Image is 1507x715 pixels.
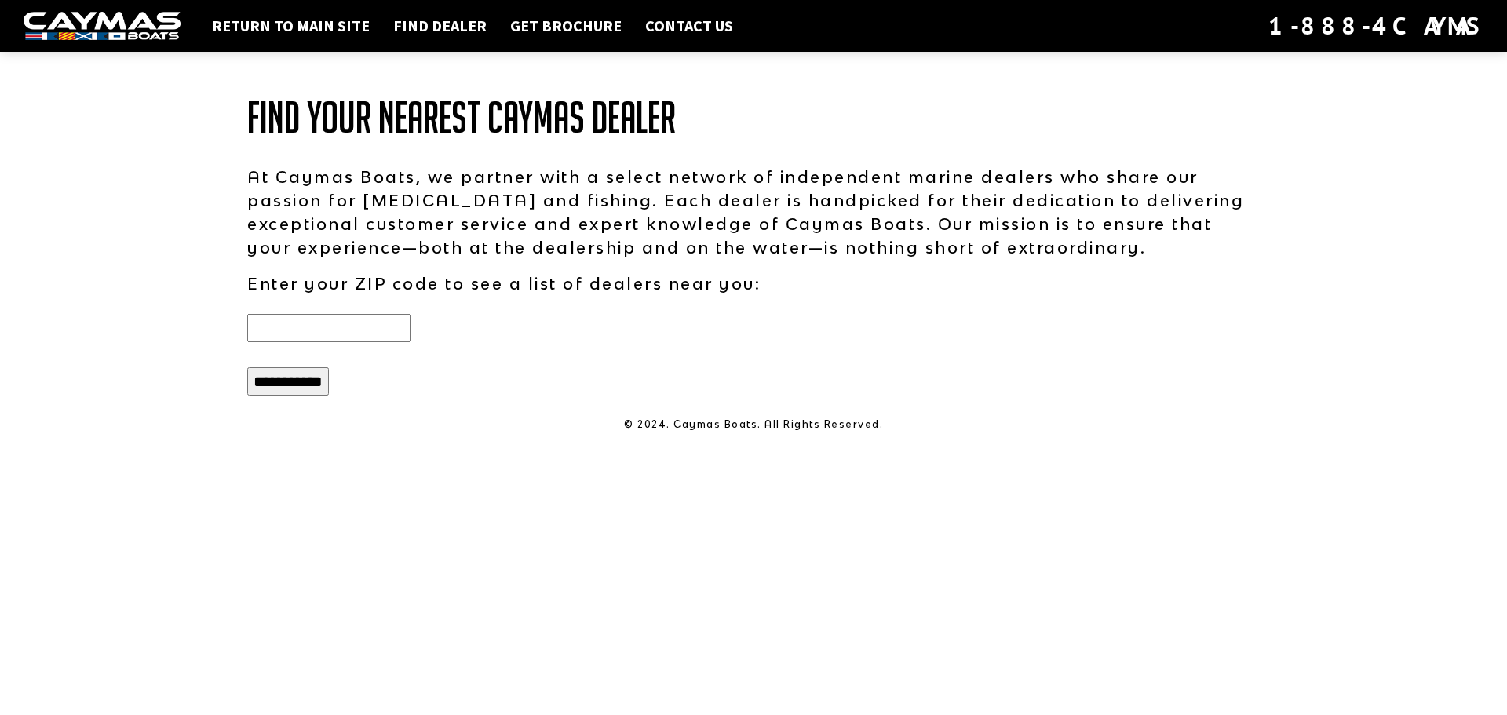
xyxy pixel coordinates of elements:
[247,418,1260,432] p: © 2024. Caymas Boats. All Rights Reserved.
[247,272,1260,295] p: Enter your ZIP code to see a list of dealers near you:
[247,165,1260,259] p: At Caymas Boats, we partner with a select network of independent marine dealers who share our pas...
[385,16,494,36] a: Find Dealer
[24,12,181,41] img: white-logo-c9c8dbefe5ff5ceceb0f0178aa75bf4bb51f6bca0971e226c86eb53dfe498488.png
[1268,9,1483,43] div: 1-888-4CAYMAS
[502,16,629,36] a: Get Brochure
[204,16,378,36] a: Return to main site
[247,94,1260,141] h1: Find Your Nearest Caymas Dealer
[637,16,741,36] a: Contact Us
